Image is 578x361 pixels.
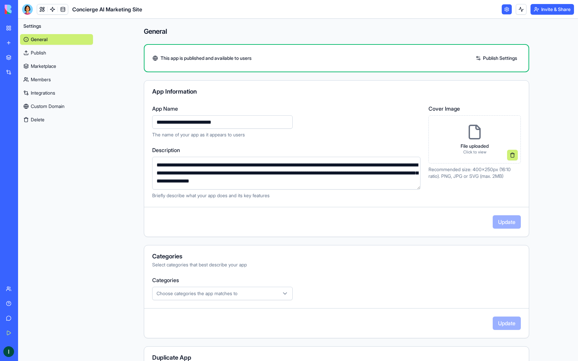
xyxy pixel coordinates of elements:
[23,23,41,29] span: Settings
[428,105,521,113] label: Cover Image
[152,146,420,154] label: Description
[428,166,521,179] p: Recommended size: 400x250px (16:10 ratio). PNG, JPG or SVG (max. 2MB)
[472,53,520,64] a: Publish Settings
[461,143,489,149] p: File uploaded
[152,287,293,300] button: Choose categories the app matches to
[152,276,521,284] label: Categories
[20,21,93,31] button: Settings
[157,290,237,297] span: Choose categories the app matches to
[152,192,420,199] p: Briefly describe what your app does and its key features
[72,5,142,13] span: Concierge AI Marketing Site
[20,74,93,85] a: Members
[152,355,521,361] div: Duplicate App
[152,131,420,138] p: The name of your app as it appears to users
[20,47,93,58] a: Publish
[20,101,93,112] a: Custom Domain
[161,55,252,62] span: This app is published and available to users
[20,88,93,98] a: Integrations
[531,4,574,15] button: Invite & Share
[152,253,521,259] div: Categories
[5,5,46,14] img: logo
[461,149,489,155] p: Click to view
[20,34,93,45] a: General
[152,89,521,95] div: App Information
[144,27,529,36] h4: General
[20,61,93,72] a: Marketplace
[152,105,420,113] label: App Name
[152,261,521,268] div: Select categories that best describe your app
[428,115,521,163] div: File uploadedClick to view
[20,114,93,125] button: Delete
[3,346,14,357] img: ACg8ocJV2uMIiKnsqtfIFcmlntBBTSD6Na7rqddrW4D6uKzvx_hEKw=s96-c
